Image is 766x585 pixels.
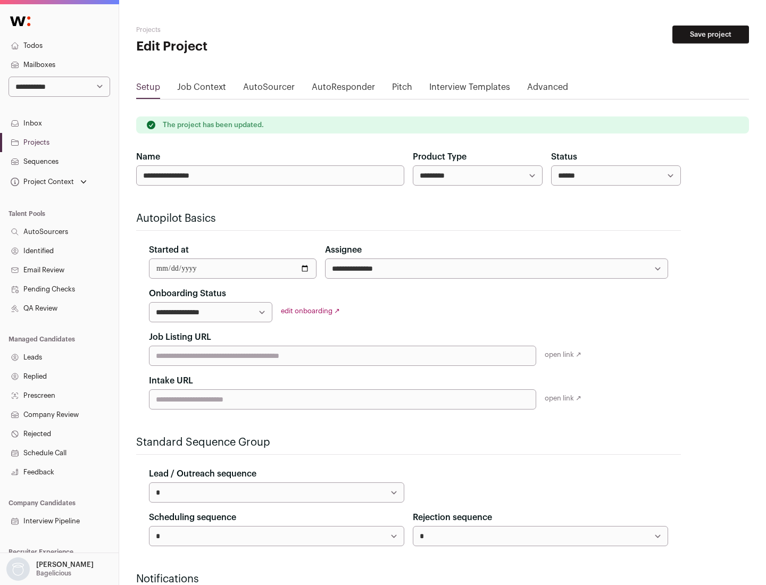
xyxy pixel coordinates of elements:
p: [PERSON_NAME] [36,561,94,569]
img: Wellfound [4,11,36,32]
a: Interview Templates [429,81,510,98]
div: Project Context [9,178,74,186]
button: Open dropdown [4,557,96,581]
a: Pitch [392,81,412,98]
h2: Autopilot Basics [136,211,681,226]
a: AutoResponder [312,81,375,98]
label: Job Listing URL [149,331,211,344]
h1: Edit Project [136,38,340,55]
label: Product Type [413,151,467,163]
label: Intake URL [149,374,193,387]
label: Assignee [325,244,362,256]
p: Bagelicious [36,569,71,578]
a: Setup [136,81,160,98]
a: edit onboarding ↗ [281,307,340,314]
label: Lead / Outreach sequence [149,467,256,480]
label: Status [551,151,577,163]
button: Open dropdown [9,174,89,189]
h2: Projects [136,26,340,34]
a: AutoSourcer [243,81,295,98]
label: Started at [149,244,189,256]
p: The project has been updated. [163,121,264,129]
h2: Standard Sequence Group [136,435,681,450]
label: Scheduling sequence [149,511,236,524]
img: nopic.png [6,557,30,581]
label: Rejection sequence [413,511,492,524]
label: Onboarding Status [149,287,226,300]
a: Job Context [177,81,226,98]
label: Name [136,151,160,163]
button: Save project [672,26,749,44]
a: Advanced [527,81,568,98]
